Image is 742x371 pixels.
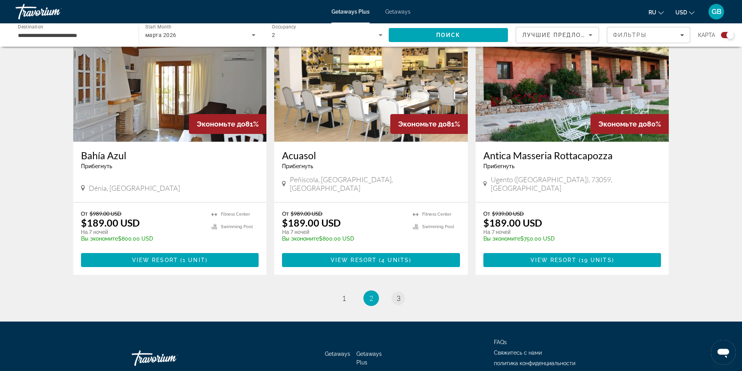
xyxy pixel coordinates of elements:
p: $800.00 USD [81,236,204,242]
a: Getaways Plus [356,351,382,366]
span: Peñíscola, [GEOGRAPHIC_DATA], [GEOGRAPHIC_DATA] [290,175,460,192]
span: Ugento ([GEOGRAPHIC_DATA]), 73059, [GEOGRAPHIC_DATA] [491,175,661,192]
a: Go Home [132,346,210,370]
img: Antica Masseria Rottacapozza [476,17,669,142]
span: 2 [369,294,373,302]
p: На 7 ночей [81,229,204,236]
nav: Pagination [73,290,669,306]
a: Acuasol [282,149,460,161]
span: Fitness Center [422,212,451,217]
span: От [483,210,490,217]
span: ( ) [377,257,411,263]
span: Вы экономите [282,236,319,242]
span: Destination [18,24,43,29]
p: На 7 ночей [282,229,405,236]
button: View Resort(1 unit) [81,253,259,267]
span: Fitness Center [221,212,250,217]
a: Свяжитесь с нами [494,350,542,356]
span: $939.00 USD [492,210,524,217]
span: марта 2026 [145,32,176,38]
span: GB [712,8,721,16]
button: Filters [607,27,690,43]
span: 3 [397,294,400,302]
span: 2 [272,32,275,38]
span: карта [698,30,715,40]
a: политика конфиденциальности [494,360,575,366]
img: Bahía Azul [73,17,267,142]
span: Экономьте до [598,120,647,128]
button: Change language [649,7,664,18]
span: Вы экономите [483,236,520,242]
span: 1 [342,294,346,302]
div: 81% [390,114,468,134]
img: Acuasol [274,17,468,142]
button: User Menu [706,4,726,20]
span: 4 units [381,257,409,263]
input: Select destination [18,31,129,40]
p: На 7 ночей [483,229,654,236]
span: View Resort [132,257,178,263]
span: От [81,210,88,217]
span: USD [675,9,687,16]
div: 80% [590,114,669,134]
p: $750.00 USD [483,236,654,242]
span: $989.00 USD [291,210,323,217]
span: Экономьте до [398,120,447,128]
span: От [282,210,289,217]
div: 81% [189,114,266,134]
p: $189.00 USD [483,217,542,229]
a: Getaways Plus [331,9,370,15]
button: View Resort(4 units) [282,253,460,267]
span: Dénia, [GEOGRAPHIC_DATA] [89,184,180,192]
span: Прибегнуть [282,163,313,169]
span: Прибегнуть [81,163,112,169]
a: Antica Masseria Rottacapozza [483,149,661,161]
button: Change currency [675,7,694,18]
a: Getaways [325,351,350,357]
span: View Resort [531,257,576,263]
a: Travorium [16,2,93,22]
span: Swimming Pool [422,224,454,229]
span: ( ) [178,257,208,263]
a: Getaways [385,9,411,15]
span: Поиск [436,32,461,38]
span: 19 units [581,257,612,263]
span: Прибегнуть [483,163,515,169]
span: View Resort [331,257,377,263]
p: $189.00 USD [282,217,341,229]
a: Bahía Azul [81,149,259,161]
span: $989.00 USD [90,210,122,217]
p: $189.00 USD [81,217,140,229]
span: Лучшие предложения [522,32,605,38]
span: ru [649,9,656,16]
button: Search [389,28,508,42]
span: Occupancy [272,24,296,30]
mat-select: Sort by [522,30,592,40]
button: View Resort(19 units) [483,253,661,267]
span: ( ) [576,257,614,263]
span: Фильтры [613,32,647,38]
span: Swimming Pool [221,224,253,229]
iframe: Кнопка запуска окна обмена сообщениями [711,340,736,365]
span: Вы экономите [81,236,118,242]
a: FAQs [494,339,507,345]
p: $800.00 USD [282,236,405,242]
span: 1 unit [183,257,205,263]
span: Экономьте до [197,120,245,128]
span: Start Month [145,24,171,30]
